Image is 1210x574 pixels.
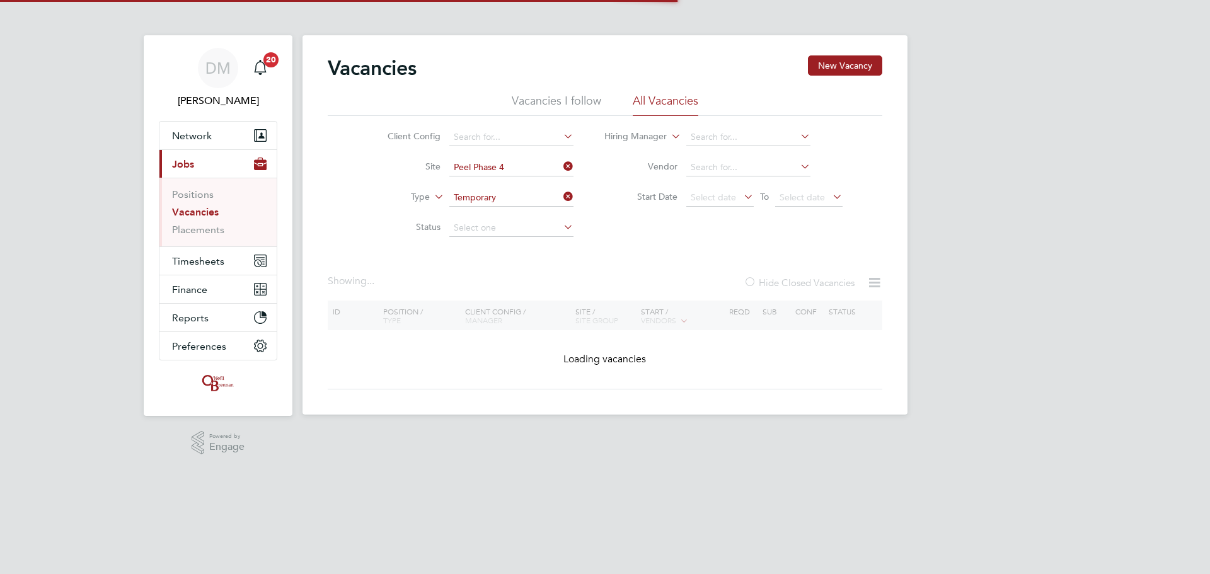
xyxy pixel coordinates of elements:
[159,48,277,108] a: DM[PERSON_NAME]
[172,224,224,236] a: Placements
[172,206,219,218] a: Vacancies
[205,60,231,76] span: DM
[368,130,441,142] label: Client Config
[744,277,855,289] label: Hide Closed Vacancies
[209,431,245,442] span: Powered by
[328,275,377,288] div: Showing
[357,191,430,204] label: Type
[172,312,209,324] span: Reports
[368,161,441,172] label: Site
[200,373,236,393] img: oneillandbrennan-logo-retina.png
[449,219,573,237] input: Select one
[159,93,277,108] span: Danielle Murphy
[780,192,825,203] span: Select date
[263,52,279,67] span: 20
[605,161,677,172] label: Vendor
[159,304,277,331] button: Reports
[172,158,194,170] span: Jobs
[159,275,277,303] button: Finance
[248,48,273,88] a: 20
[328,55,417,81] h2: Vacancies
[172,188,214,200] a: Positions
[512,93,601,116] li: Vacancies I follow
[449,159,573,176] input: Search for...
[144,35,292,416] nav: Main navigation
[633,93,698,116] li: All Vacancies
[159,122,277,149] button: Network
[159,373,277,393] a: Go to home page
[159,150,277,178] button: Jobs
[159,332,277,360] button: Preferences
[172,255,224,267] span: Timesheets
[449,129,573,146] input: Search for...
[367,275,374,287] span: ...
[368,221,441,232] label: Status
[209,442,245,452] span: Engage
[159,178,277,246] div: Jobs
[594,130,667,143] label: Hiring Manager
[756,188,773,205] span: To
[808,55,882,76] button: New Vacancy
[691,192,736,203] span: Select date
[159,247,277,275] button: Timesheets
[686,129,810,146] input: Search for...
[605,191,677,202] label: Start Date
[172,284,207,296] span: Finance
[192,431,245,455] a: Powered byEngage
[172,340,226,352] span: Preferences
[172,130,212,142] span: Network
[686,159,810,176] input: Search for...
[449,189,573,207] input: Select one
